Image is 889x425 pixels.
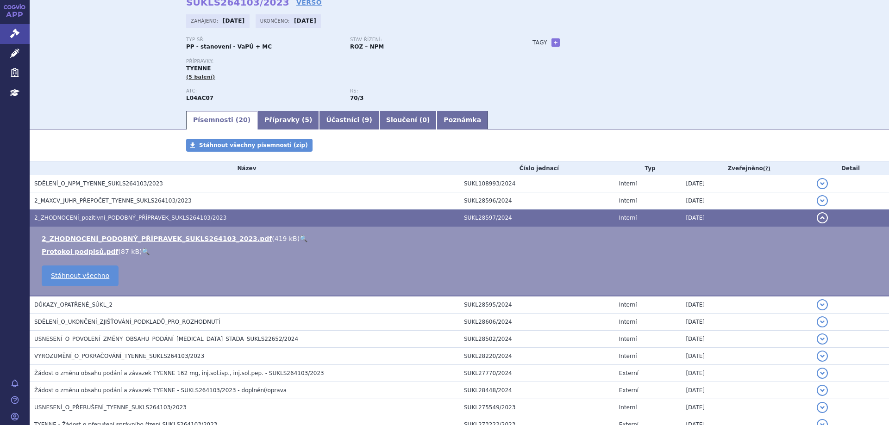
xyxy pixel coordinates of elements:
td: SUKL28220/2024 [459,348,614,365]
td: SUKL28502/2024 [459,331,614,348]
td: [DATE] [681,399,812,416]
span: 87 kB [121,248,139,255]
span: 20 [238,116,247,123]
span: Zahájeno: [191,17,220,25]
span: TYENNE [186,65,211,72]
p: Stav řízení: [350,37,505,43]
span: Interní [619,302,637,308]
td: [DATE] [681,382,812,399]
td: [DATE] [681,348,812,365]
a: Protokol podpisů.pdf [42,248,119,255]
td: [DATE] [681,192,812,209]
strong: [DATE] [223,18,245,24]
span: Žádost o změnu obsahu podání a závazek TYENNE 162 mg, inj.sol.isp., inj.sol.pep. - SUKLS264103/2023 [34,370,324,376]
td: [DATE] [681,296,812,314]
a: 🔍 [142,248,150,255]
td: SUKL28597/2024 [459,209,614,227]
button: detail [817,368,828,379]
span: 2_ZHODNOCENÍ_pozitivní_PODOBNÝ_PŘÍPRAVEK_SUKLS264103/2023 [34,215,226,221]
td: SUKL28596/2024 [459,192,614,209]
span: Interní [619,353,637,359]
p: RS: [350,88,505,94]
span: Interní [619,319,637,325]
td: [DATE] [681,331,812,348]
p: Přípravky: [186,59,514,64]
span: (5 balení) [186,74,215,80]
span: 419 kB [275,235,297,242]
button: detail [817,385,828,396]
li: ( ) [42,234,880,243]
span: 2_MAXCV_JUHR_PŘEPOČET_TYENNE_SUKLS264103/2023 [34,197,192,204]
strong: Imunosupresiva -biologická léčiva k terapii revmatických, kožních nebo střevních onemocnění, spec... [350,95,363,101]
a: Stáhnout všechny písemnosti (zip) [186,139,313,152]
span: 0 [422,116,427,123]
td: [DATE] [681,314,812,331]
td: SUKL28606/2024 [459,314,614,331]
h3: Tagy [532,37,547,48]
span: Žádost o změnu obsahu podání a závazek TYENNE - SUKLS264103/2023 - doplnění/oprava [34,387,287,394]
button: detail [817,212,828,223]
abbr: (?) [763,166,770,172]
a: Sloučení (0) [379,111,437,129]
span: SDĚLENÍ_O_UKONČENÍ_ZJIŠŤOVÁNÍ_PODKLADŮ_PRO_ROZHODNUTÍ [34,319,220,325]
a: + [551,38,560,47]
td: SUKL108993/2024 [459,175,614,192]
th: Zveřejněno [681,161,812,175]
a: Poznámka [437,111,488,129]
span: Externí [619,370,639,376]
p: Typ SŘ: [186,37,341,43]
button: detail [817,178,828,189]
strong: ROZ – NPM [350,43,384,50]
span: Interní [619,197,637,204]
span: Stáhnout všechny písemnosti (zip) [199,142,308,148]
button: detail [817,402,828,413]
td: [DATE] [681,175,812,192]
th: Název [30,161,459,175]
span: USNESENÍ_O_POVOLENÍ_ZMĚNY_OBSAHU_PODÁNÍ_APIXABAN_STADA_SUKLS22652/2024 [34,336,298,342]
span: USNESENÍ_O_PŘERUŠENÍ_TYENNE_SUKLS264103/2023 [34,404,187,411]
a: 2_ZHODNOCENÍ_PODOBNÝ_PŘÍPRAVEK_SUKLS264103_2023.pdf [42,235,272,242]
span: Interní [619,336,637,342]
li: ( ) [42,247,880,256]
span: Interní [619,404,637,411]
button: detail [817,195,828,206]
td: SUKL27770/2024 [459,365,614,382]
span: Externí [619,387,639,394]
td: [DATE] [681,209,812,227]
a: Účastníci (9) [319,111,379,129]
strong: TOCILIZUMAB [186,95,213,101]
a: Stáhnout všechno [42,265,119,286]
a: 🔍 [300,235,307,242]
th: Číslo jednací [459,161,614,175]
p: ATC: [186,88,341,94]
span: VYROZUMĚNÍ_O_POKRAČOVÁNÍ_TYENNE_SUKLS264103/2023 [34,353,204,359]
span: DŮKAZY_OPATŘENÉ_SÚKL_2 [34,302,113,308]
td: SUKL28448/2024 [459,382,614,399]
th: Typ [614,161,682,175]
td: SUKL28595/2024 [459,296,614,314]
span: Interní [619,180,637,187]
span: Ukončeno: [260,17,292,25]
span: 9 [365,116,369,123]
span: Interní [619,215,637,221]
button: detail [817,351,828,362]
span: SDĚLENÍ_O_NPM_TYENNE_SUKLS264103/2023 [34,180,163,187]
td: [DATE] [681,365,812,382]
th: Detail [812,161,889,175]
span: 5 [305,116,309,123]
a: Písemnosti (20) [186,111,257,129]
button: detail [817,299,828,310]
a: Přípravky (5) [257,111,319,129]
button: detail [817,333,828,345]
strong: PP - stanovení - VaPÚ + MC [186,43,272,50]
button: detail [817,316,828,327]
td: SUKL275549/2023 [459,399,614,416]
strong: [DATE] [294,18,316,24]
